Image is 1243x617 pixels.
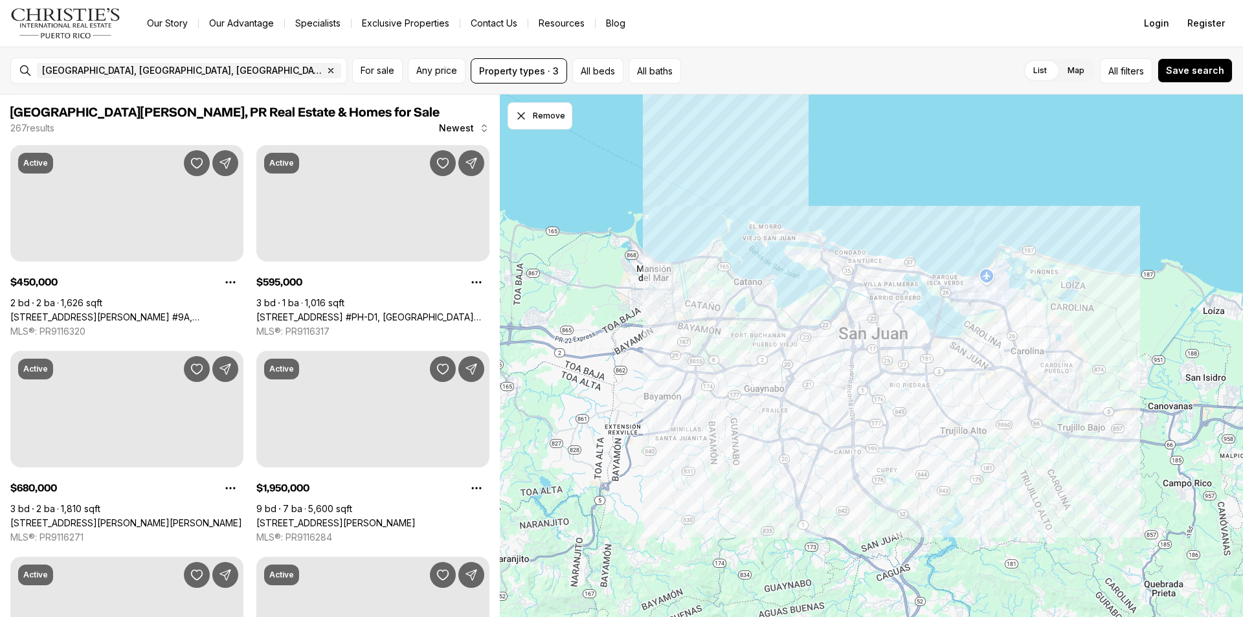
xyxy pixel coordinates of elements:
[137,14,198,32] a: Our Story
[528,14,595,32] a: Resources
[572,58,623,84] button: All beds
[460,14,528,32] button: Contact Us
[352,14,460,32] a: Exclusive Properties
[212,562,238,588] button: Share Property
[285,14,351,32] a: Specialists
[416,65,457,76] span: Any price
[1136,10,1177,36] button: Login
[430,356,456,382] button: Save Property: 1510 CALLE MIRSONIA
[42,65,323,76] span: [GEOGRAPHIC_DATA], [GEOGRAPHIC_DATA], [GEOGRAPHIC_DATA]
[458,356,484,382] button: Share Property
[199,14,284,32] a: Our Advantage
[431,115,497,141] button: Newest
[464,475,489,501] button: Property options
[408,58,465,84] button: Any price
[1121,64,1144,78] span: filters
[269,364,294,374] p: Active
[1057,59,1095,82] label: Map
[256,311,489,323] a: 200 SOL ST. #PH-D1, OLD SAN JUAN PR, 00901
[184,150,210,176] button: Save Property: 267 SAN JORGE AVE. #9A
[508,102,572,129] button: Dismiss drawing
[23,364,48,374] p: Active
[184,562,210,588] button: Save Property: 1855 CALLE PABELLONES #A2
[352,58,403,84] button: For sale
[1158,58,1233,83] button: Save search
[1108,64,1118,78] span: All
[439,123,474,133] span: Newest
[269,158,294,168] p: Active
[10,517,242,529] a: 120 CARLOS F. CHARDON ST #1804S, SAN JUAN PR, 00918
[269,570,294,580] p: Active
[430,562,456,588] button: Save Property: 2160 CALLE GENERAL PATTON
[10,8,121,39] img: logo
[10,123,54,133] p: 267 results
[1023,59,1057,82] label: List
[218,269,243,295] button: Property options
[471,58,567,84] button: Property types · 3
[10,311,243,323] a: 267 SAN JORGE AVE. #9A, SAN JUAN PR, 00912
[1187,18,1225,28] span: Register
[10,106,440,119] span: [GEOGRAPHIC_DATA][PERSON_NAME], PR Real Estate & Homes for Sale
[464,269,489,295] button: Property options
[184,356,210,382] button: Save Property: 120 CARLOS F. CHARDON ST #1804S
[629,58,681,84] button: All baths
[23,158,48,168] p: Active
[458,562,484,588] button: Share Property
[212,356,238,382] button: Share Property
[430,150,456,176] button: Save Property: 200 SOL ST. #PH-D1
[23,570,48,580] p: Active
[458,150,484,176] button: Share Property
[1144,18,1169,28] span: Login
[218,475,243,501] button: Property options
[596,14,636,32] a: Blog
[1166,65,1224,76] span: Save search
[212,150,238,176] button: Share Property
[1180,10,1233,36] button: Register
[1100,58,1152,84] button: Allfilters
[361,65,394,76] span: For sale
[256,517,416,529] a: 1510 CALLE MIRSONIA, SAN JUAN PR, 00911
